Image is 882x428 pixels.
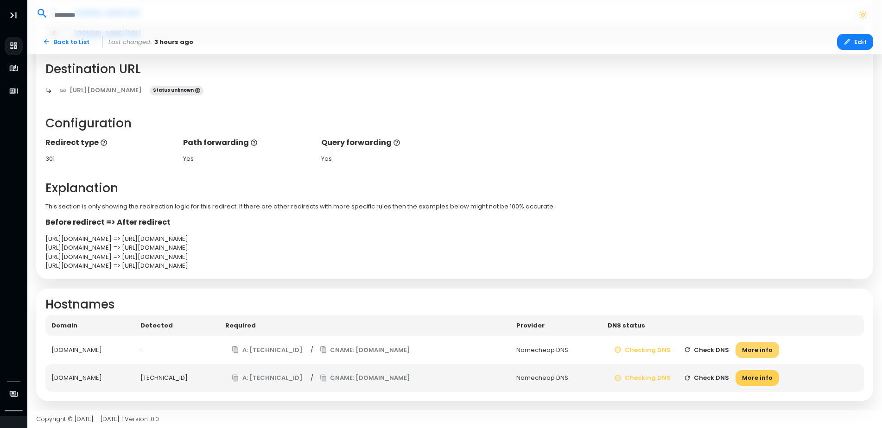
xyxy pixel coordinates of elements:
th: Required [219,315,510,336]
p: Query forwarding [321,137,450,148]
p: Before redirect => After redirect [45,217,864,228]
button: Checking DNS [608,342,677,358]
button: CNAME: [DOMAIN_NAME] [313,342,417,358]
span: Status unknown [150,86,203,95]
button: Check DNS [677,342,736,358]
div: [URL][DOMAIN_NAME] => [URL][DOMAIN_NAME] [45,261,864,271]
div: Yes [183,154,312,164]
button: More info [736,370,779,386]
div: 301 [45,154,174,164]
p: Redirect type [45,137,174,148]
th: Detected [134,315,219,336]
div: [DOMAIN_NAME] [51,346,129,355]
div: [URL][DOMAIN_NAME] => [URL][DOMAIN_NAME] [45,234,864,244]
span: 3 hours ago [154,38,193,47]
a: Back to List [36,34,96,50]
h2: Explanation [45,181,864,195]
td: - [134,336,219,364]
p: Path forwarding [183,137,312,148]
button: CNAME: [DOMAIN_NAME] [313,370,417,386]
div: Namecheap DNS [516,373,596,383]
p: This section is only showing the redirection logic for this redirect. If there are other redirect... [45,202,864,211]
td: / [219,364,510,392]
div: [DOMAIN_NAME] [51,373,129,383]
td: [TECHNICAL_ID] [134,364,219,392]
h2: Destination URL [45,62,864,76]
div: [URL][DOMAIN_NAME] => [URL][DOMAIN_NAME] [45,243,864,252]
span: Last changed: [108,38,152,47]
button: Check DNS [677,370,736,386]
button: A: [TECHNICAL_ID] [225,370,309,386]
th: Provider [510,315,602,336]
span: Copyright © [DATE] - [DATE] | Version 1.0.0 [36,415,159,423]
th: Domain [45,315,135,336]
button: Edit [837,34,873,50]
button: Toggle Aside [5,6,22,24]
h2: Hostnames [45,297,864,312]
th: DNS status [602,315,864,336]
h2: Configuration [45,116,864,131]
a: [URL][DOMAIN_NAME] [53,82,149,99]
button: More info [736,342,779,358]
div: Namecheap DNS [516,346,596,355]
div: [URL][DOMAIN_NAME] => [URL][DOMAIN_NAME] [45,252,864,262]
button: A: [TECHNICAL_ID] [225,342,309,358]
button: Checking DNS [608,370,677,386]
td: / [219,336,510,364]
div: Yes [321,154,450,164]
